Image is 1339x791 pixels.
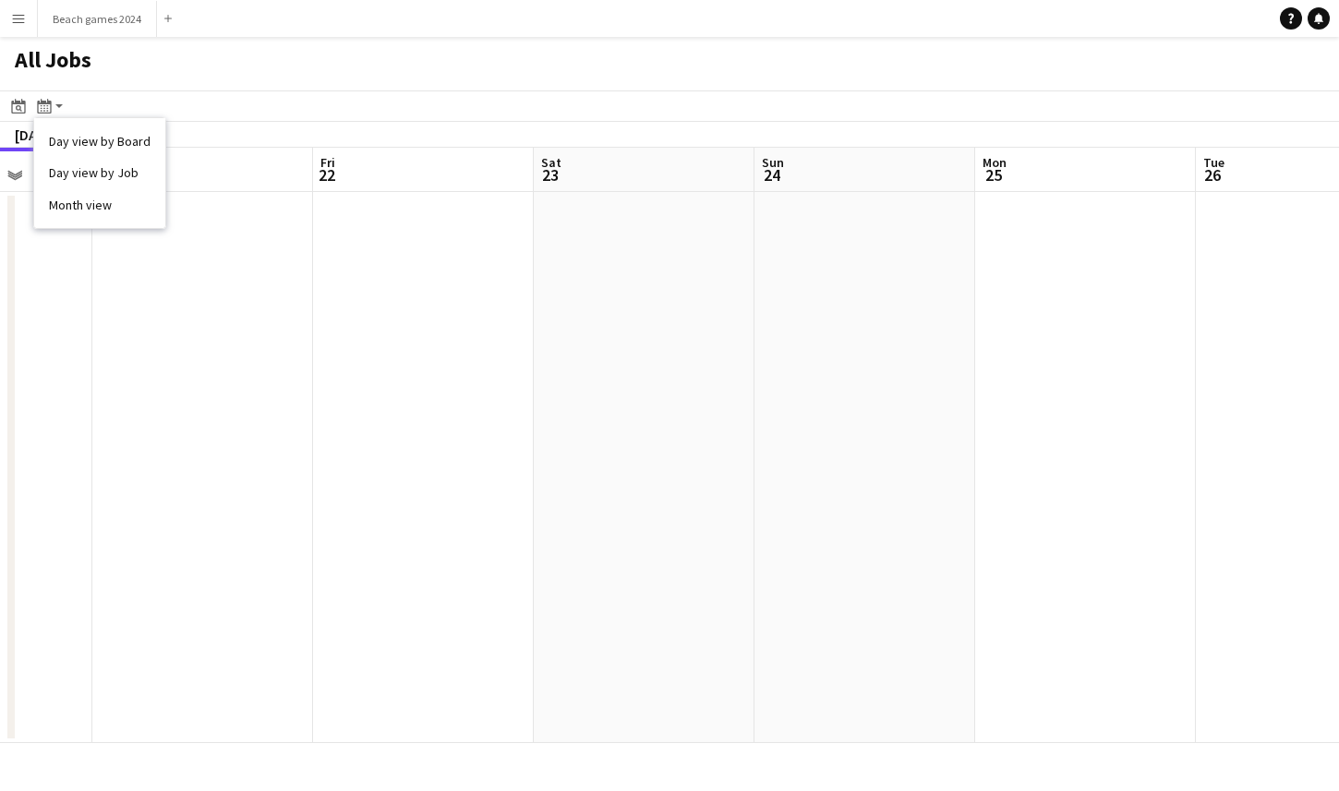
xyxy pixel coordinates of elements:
[762,154,784,171] span: Sun
[538,164,561,186] span: 23
[49,164,151,181] a: Day view by Job
[1203,154,1224,171] span: Tue
[49,197,151,213] a: Month view
[1200,164,1224,186] span: 26
[15,126,57,144] div: [DATE]
[318,164,335,186] span: 22
[541,154,561,171] span: Sat
[38,1,157,37] button: Beach games 2024
[759,164,784,186] span: 24
[983,154,1007,171] span: Mon
[980,164,1007,186] span: 25
[320,154,335,171] span: Fri
[49,133,151,150] a: Day view by Board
